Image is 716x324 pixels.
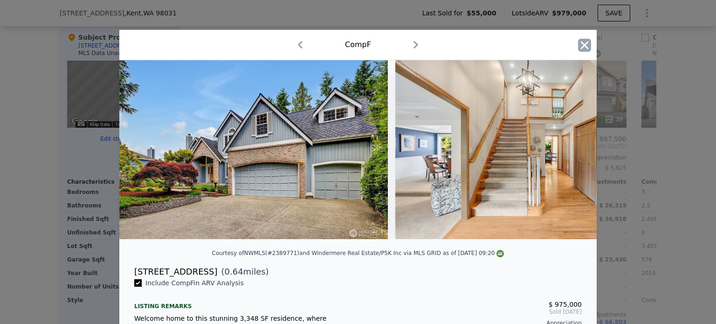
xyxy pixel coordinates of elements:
[365,308,582,316] span: Sold [DATE]
[142,279,248,287] span: Include Comp F in ARV Analysis
[119,60,388,239] img: Property Img
[345,39,371,50] div: Comp F
[217,265,268,278] span: ( miles)
[496,250,504,257] img: NWMLS Logo
[212,250,504,256] div: Courtesy of NWMLS (#2389771) and Windermere Real Estate/PSK Inc via MLS GRID as of [DATE] 09:20
[395,60,664,239] img: Property Img
[549,301,582,308] span: $ 975,000
[225,267,243,276] span: 0.64
[134,265,217,278] div: [STREET_ADDRESS]
[134,295,351,310] div: Listing remarks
